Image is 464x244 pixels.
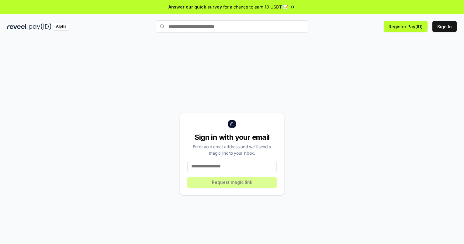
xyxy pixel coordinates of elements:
div: Enter your email address and we’ll send a magic link to your inbox. [187,143,277,156]
div: Alpha [53,23,70,30]
img: logo_small [228,120,236,128]
span: Answer our quick survey [168,4,222,10]
img: pay_id [29,23,51,30]
span: for a chance to earn 10 USDT 📝 [223,4,288,10]
div: Sign in with your email [187,132,277,142]
img: reveel_dark [7,23,28,30]
button: Register Pay(ID) [384,21,428,32]
button: Sign In [432,21,457,32]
